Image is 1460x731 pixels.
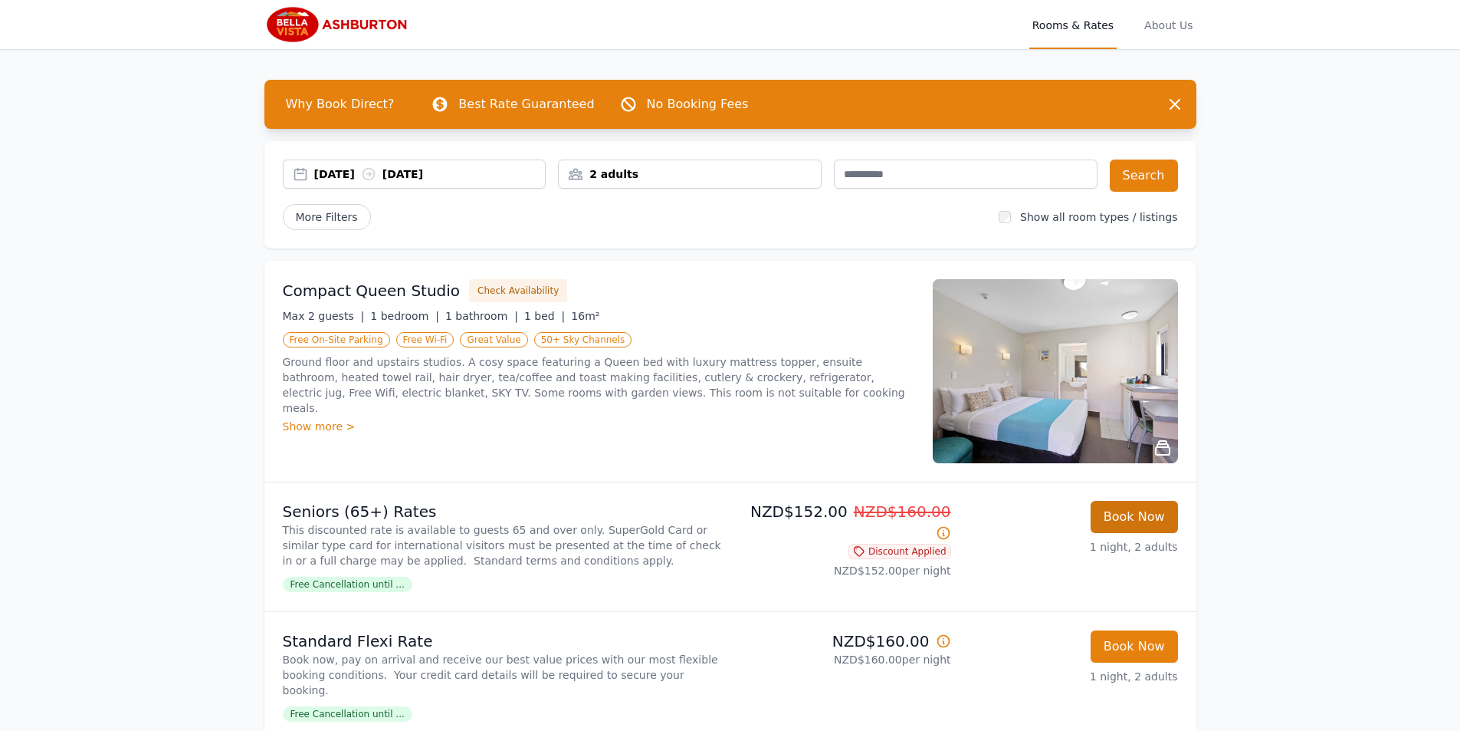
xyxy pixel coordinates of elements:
[283,522,724,568] p: This discounted rate is available to guests 65 and over only. SuperGold Card or similar type card...
[737,563,951,578] p: NZD$152.00 per night
[963,539,1178,555] p: 1 night, 2 adults
[283,332,390,347] span: Free On-Site Parking
[647,95,749,114] p: No Booking Fees
[1091,631,1178,663] button: Book Now
[314,166,546,182] div: [DATE] [DATE]
[1091,501,1178,533] button: Book Now
[283,354,914,416] p: Ground floor and upstairs studios. A cosy space featuring a Queen bed with luxury mattress topper...
[848,544,951,559] span: Discount Applied
[283,577,412,592] span: Free Cancellation until ...
[737,652,951,667] p: NZD$160.00 per night
[524,310,565,322] span: 1 bed |
[737,631,951,652] p: NZD$160.00
[283,310,365,322] span: Max 2 guests |
[283,419,914,434] div: Show more >
[283,652,724,698] p: Book now, pay on arrival and receive our best value prices with our most flexible booking conditi...
[283,706,412,722] span: Free Cancellation until ...
[534,332,632,347] span: 50+ Sky Channels
[854,502,951,521] span: NZD$160.00
[458,95,594,114] p: Best Rate Guaranteed
[283,631,724,652] p: Standard Flexi Rate
[737,501,951,544] p: NZD$152.00
[460,332,527,347] span: Great Value
[283,204,371,230] span: More Filters
[264,6,412,43] img: Bella Vista Ashburton
[1110,160,1178,192] button: Search
[571,310,599,322] span: 16m²
[559,166,821,182] div: 2 adults
[396,332,454,347] span: Free Wi-Fi
[1020,211,1177,223] label: Show all room types / listings
[283,280,461,301] h3: Compact Queen Studio
[370,310,439,322] span: 1 bedroom |
[469,279,567,302] button: Check Availability
[963,669,1178,684] p: 1 night, 2 adults
[445,310,518,322] span: 1 bathroom |
[283,501,724,522] p: Seniors (65+) Rates
[274,89,407,120] span: Why Book Direct?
